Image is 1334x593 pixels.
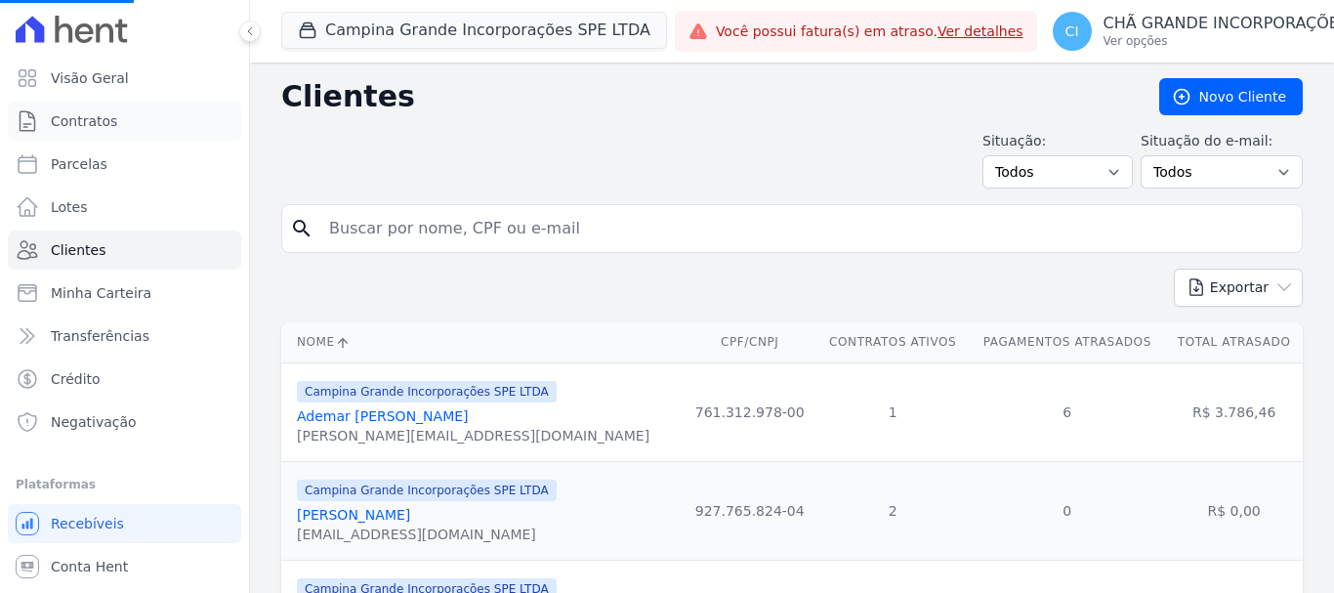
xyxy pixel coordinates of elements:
[8,145,241,184] a: Parcelas
[8,547,241,586] a: Conta Hent
[683,362,816,461] td: 761.312.978-00
[1165,322,1303,362] th: Total Atrasado
[51,326,149,346] span: Transferências
[51,240,105,260] span: Clientes
[1141,131,1303,151] label: Situação do e-mail:
[8,59,241,98] a: Visão Geral
[716,21,1023,42] span: Você possui fatura(s) em atraso.
[51,412,137,432] span: Negativação
[982,131,1133,151] label: Situação:
[1165,362,1303,461] td: R$ 3.786,46
[51,68,129,88] span: Visão Geral
[8,188,241,227] a: Lotes
[297,381,557,402] span: Campina Grande Incorporações SPE LTDA
[8,231,241,270] a: Clientes
[816,322,969,362] th: Contratos Ativos
[8,274,241,313] a: Minha Carteira
[1174,269,1303,307] button: Exportar
[51,369,101,389] span: Crédito
[51,557,128,576] span: Conta Hent
[8,360,241,399] a: Crédito
[969,362,1165,461] td: 6
[51,111,117,131] span: Contratos
[969,461,1165,560] td: 0
[16,473,233,496] div: Plataformas
[51,154,107,174] span: Parcelas
[1165,461,1303,560] td: R$ 0,00
[1159,78,1303,115] a: Novo Cliente
[281,79,1128,114] h2: Clientes
[816,461,969,560] td: 2
[297,480,557,501] span: Campina Grande Incorporações SPE LTDA
[51,283,151,303] span: Minha Carteira
[297,507,410,523] a: [PERSON_NAME]
[317,209,1294,248] input: Buscar por nome, CPF ou e-mail
[8,504,241,543] a: Recebíveis
[281,322,683,362] th: Nome
[8,402,241,442] a: Negativação
[683,322,816,362] th: CPF/CNPJ
[281,12,667,49] button: Campina Grande Incorporações SPE LTDA
[290,217,313,240] i: search
[683,461,816,560] td: 927.765.824-04
[969,322,1165,362] th: Pagamentos Atrasados
[938,23,1023,39] a: Ver detalhes
[297,426,649,445] div: [PERSON_NAME][EMAIL_ADDRESS][DOMAIN_NAME]
[816,362,969,461] td: 1
[297,525,557,544] div: [EMAIL_ADDRESS][DOMAIN_NAME]
[297,408,469,424] a: Ademar [PERSON_NAME]
[51,514,124,533] span: Recebíveis
[51,197,88,217] span: Lotes
[8,317,241,356] a: Transferências
[8,102,241,141] a: Contratos
[1065,24,1079,38] span: CI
